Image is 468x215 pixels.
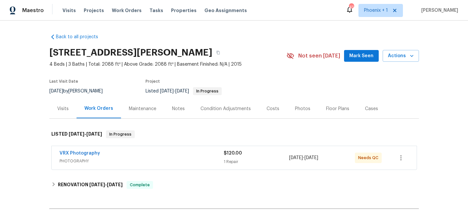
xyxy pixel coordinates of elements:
[69,132,102,136] span: -
[388,52,414,60] span: Actions
[86,132,102,136] span: [DATE]
[84,105,113,112] div: Work Orders
[60,151,100,156] a: VRX Photography
[419,7,458,14] span: [PERSON_NAME]
[200,106,251,112] div: Condition Adjustments
[107,182,123,187] span: [DATE]
[289,155,318,161] span: -
[51,130,102,138] h6: LISTED
[49,34,112,40] a: Back to all projects
[146,89,222,93] span: Listed
[204,7,247,14] span: Geo Assignments
[224,158,289,165] div: 1 Repair
[89,182,105,187] span: [DATE]
[172,106,185,112] div: Notes
[171,7,197,14] span: Properties
[60,158,224,164] span: PHOTOGRAPHY
[304,156,318,160] span: [DATE]
[49,124,419,145] div: LISTED [DATE]-[DATE]In Progress
[49,79,78,83] span: Last Visit Date
[289,156,303,160] span: [DATE]
[84,7,104,14] span: Projects
[58,181,123,189] h6: RENOVATION
[49,89,63,93] span: [DATE]
[383,50,419,62] button: Actions
[358,155,381,161] span: Needs QC
[49,177,419,193] div: RENOVATION [DATE]-[DATE]Complete
[49,49,212,56] h2: [STREET_ADDRESS][PERSON_NAME]
[149,8,163,13] span: Tasks
[146,79,160,83] span: Project
[326,106,349,112] div: Floor Plans
[175,89,189,93] span: [DATE]
[22,7,44,14] span: Maestro
[298,53,340,59] span: Not seen [DATE]
[224,151,242,156] span: $120.00
[344,50,379,62] button: Mark Seen
[49,87,111,95] div: by [PERSON_NAME]
[365,106,378,112] div: Cases
[69,132,84,136] span: [DATE]
[364,7,388,14] span: Phoenix + 1
[89,182,123,187] span: -
[129,106,156,112] div: Maintenance
[62,7,76,14] span: Visits
[295,106,310,112] div: Photos
[349,4,354,10] div: 41
[112,7,142,14] span: Work Orders
[107,131,134,138] span: In Progress
[267,106,279,112] div: Costs
[194,89,221,93] span: In Progress
[127,182,152,188] span: Complete
[212,47,224,58] button: Copy Address
[49,61,286,68] span: 4 Beds | 3 Baths | Total: 2088 ft² | Above Grade: 2088 ft² | Basement Finished: N/A | 2015
[57,106,69,112] div: Visits
[160,89,189,93] span: -
[349,52,373,60] span: Mark Seen
[160,89,174,93] span: [DATE]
